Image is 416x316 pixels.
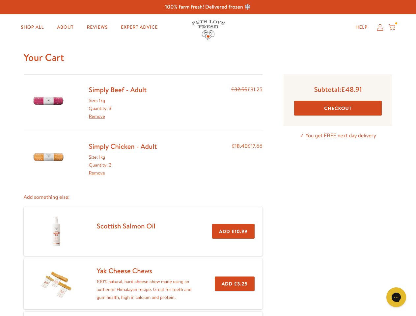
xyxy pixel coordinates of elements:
a: Remove [89,113,105,119]
s: £32.55 [231,86,247,93]
s: £18.40 [232,143,248,150]
p: Subtotal: [294,85,382,94]
img: Scottish Salmon Oil [40,215,73,248]
img: Simply Beef - Adult - 1kg [32,85,65,117]
a: Simply Chicken - Adult [89,142,157,151]
div: £31.25 [231,85,263,120]
span: £48.91 [341,85,362,94]
p: 100% natural, hard cheese chew made using an authentic Himalayan recipe. Great for teeth and gum ... [97,278,194,301]
a: Reviews [81,21,113,34]
img: Pets Love Fresh [192,20,225,40]
a: Remove [89,170,105,176]
button: Add £3.25 [215,276,255,291]
a: About [52,21,79,34]
a: Expert Advice [116,21,163,34]
p: Add something else: [24,193,263,202]
button: Checkout [294,101,382,116]
a: Scottish Salmon Oil [97,221,155,231]
div: Size: 1kg Quantity: 2 [89,153,157,177]
h1: Your Cart [24,51,393,64]
iframe: Gorgias live chat messenger [383,285,409,309]
a: Help [350,21,373,34]
a: Yak Cheese Chews [97,266,152,276]
div: Size: 1kg Quantity: 3 [89,97,147,120]
img: Yak Cheese Chews [40,267,73,300]
a: Shop All [15,21,49,34]
p: ✓ You get FREE next day delivery [284,131,393,140]
button: Add £10.99 [212,224,254,239]
a: Simply Beef - Adult [89,85,147,94]
img: Simply Chicken - Adult - 1kg [32,142,65,173]
div: £17.66 [232,142,263,177]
